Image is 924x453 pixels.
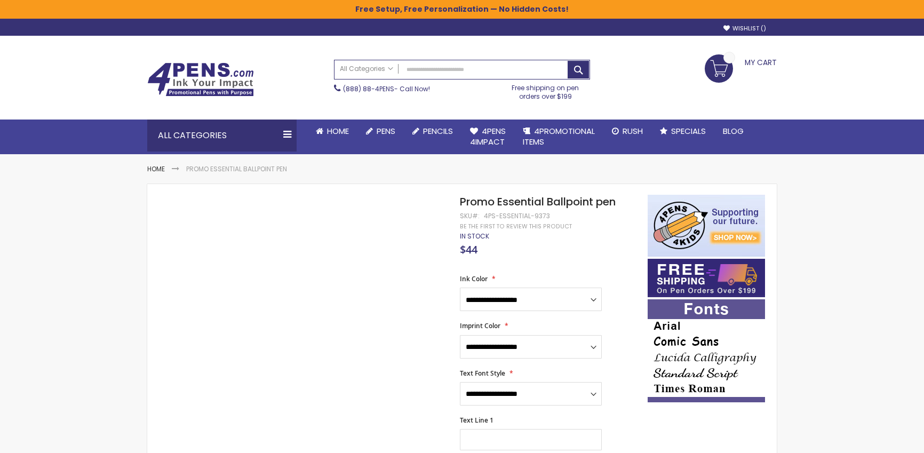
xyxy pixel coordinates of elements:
[147,164,165,173] a: Home
[461,120,514,154] a: 4Pens4impact
[460,232,489,241] span: In stock
[623,125,643,137] span: Rush
[147,62,254,97] img: 4Pens Custom Pens and Promotional Products
[186,165,287,173] li: Promo Essential Ballpoint pen
[404,120,461,143] a: Pencils
[460,242,477,257] span: $44
[648,195,765,257] img: 4pens 4 kids
[307,120,357,143] a: Home
[460,416,493,425] span: Text Line 1
[460,194,616,209] span: Promo Essential Ballpoint pen
[327,125,349,137] span: Home
[460,321,500,330] span: Imprint Color
[723,125,744,137] span: Blog
[460,222,572,231] a: Be the first to review this product
[460,274,488,283] span: Ink Color
[603,120,651,143] a: Rush
[357,120,404,143] a: Pens
[671,125,706,137] span: Specials
[460,369,505,378] span: Text Font Style
[470,125,506,147] span: 4Pens 4impact
[340,65,393,73] span: All Categories
[648,299,765,402] img: font-personalization-examples
[334,60,399,78] a: All Categories
[714,120,752,143] a: Blog
[723,25,766,33] a: Wishlist
[377,125,395,137] span: Pens
[523,125,595,147] span: 4PROMOTIONAL ITEMS
[484,212,550,220] div: 4PS-ESSENTIAL-9373
[460,211,480,220] strong: SKU
[651,120,714,143] a: Specials
[343,84,430,93] span: - Call Now!
[423,125,453,137] span: Pencils
[460,232,489,241] div: Availability
[343,84,394,93] a: (888) 88-4PENS
[648,259,765,297] img: Free shipping on orders over $199
[514,120,603,154] a: 4PROMOTIONALITEMS
[501,80,591,101] div: Free shipping on pen orders over $199
[147,120,297,152] div: All Categories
